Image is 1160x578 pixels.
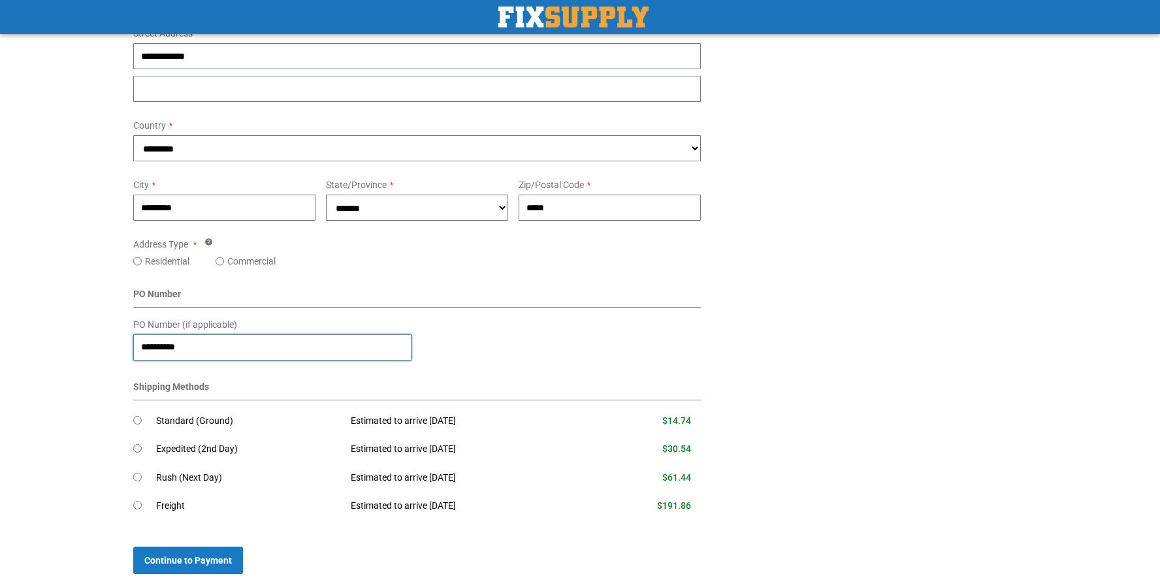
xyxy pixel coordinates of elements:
[341,407,593,436] td: Estimated to arrive [DATE]
[156,407,341,436] td: Standard (Ground)
[662,415,691,426] span: $14.74
[156,435,341,464] td: Expedited (2nd Day)
[133,380,701,400] div: Shipping Methods
[341,464,593,492] td: Estimated to arrive [DATE]
[227,255,276,268] label: Commercial
[133,547,243,574] button: Continue to Payment
[133,180,149,190] span: City
[133,319,237,330] span: PO Number (if applicable)
[133,239,188,249] span: Address Type
[341,435,593,464] td: Estimated to arrive [DATE]
[133,120,166,131] span: Country
[657,500,691,511] span: $191.86
[662,472,691,483] span: $61.44
[498,7,649,27] a: store logo
[662,443,691,454] span: $30.54
[133,28,193,39] span: Street Address
[326,180,387,190] span: State/Province
[145,255,189,268] label: Residential
[498,7,649,27] img: Fix Industrial Supply
[341,492,593,521] td: Estimated to arrive [DATE]
[133,287,701,308] div: PO Number
[519,180,584,190] span: Zip/Postal Code
[156,492,341,521] td: Freight
[156,464,341,492] td: Rush (Next Day)
[144,555,232,566] span: Continue to Payment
